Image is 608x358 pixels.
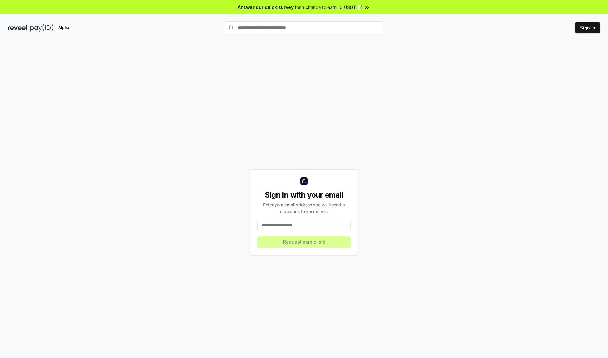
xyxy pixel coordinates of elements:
img: pay_id [30,24,54,32]
div: Enter your email address and we’ll send a magic link to your inbox. [257,201,351,215]
span: Answer our quick survey [238,4,294,10]
span: for a chance to earn 10 USDT 📝 [295,4,363,10]
img: reveel_dark [8,24,29,32]
div: Alpha [55,24,73,32]
div: Sign in with your email [257,190,351,200]
button: Sign In [575,22,600,33]
img: logo_small [300,177,308,185]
